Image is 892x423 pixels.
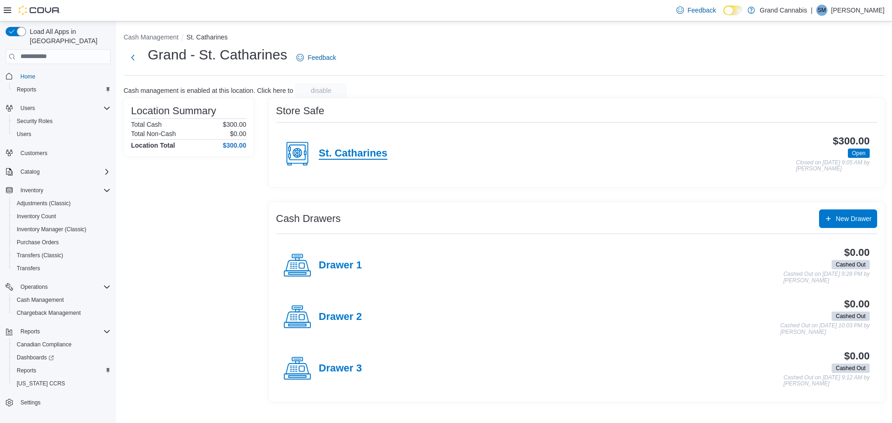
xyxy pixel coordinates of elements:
h3: $0.00 [844,351,870,362]
button: Cash Management [9,293,114,306]
h3: Store Safe [276,105,324,117]
p: $0.00 [230,130,246,137]
span: disable [311,86,331,95]
span: Adjustments (Classic) [13,198,111,209]
button: Settings [2,396,114,409]
span: Operations [17,281,111,293]
span: Users [20,104,35,112]
a: Transfers [13,263,44,274]
button: Inventory [2,184,114,197]
span: Security Roles [17,117,52,125]
h4: Drawer 1 [319,260,362,272]
button: Reports [2,325,114,338]
a: Dashboards [9,351,114,364]
span: Adjustments (Classic) [17,200,71,207]
p: Cash management is enabled at this location. Click here to [124,87,293,94]
button: Reports [17,326,44,337]
h3: $300.00 [833,136,870,147]
span: New Drawer [836,214,872,223]
a: Inventory Manager (Classic) [13,224,90,235]
button: Operations [2,280,114,293]
p: Cashed Out on [DATE] 9:12 AM by [PERSON_NAME] [784,375,870,387]
span: Cash Management [17,296,64,304]
span: Catalog [17,166,111,177]
button: Next [124,48,142,67]
a: Home [17,71,39,82]
input: Dark Mode [723,6,743,15]
span: Chargeback Management [17,309,81,317]
span: Purchase Orders [17,239,59,246]
button: [US_STATE] CCRS [9,377,114,390]
p: Grand Cannabis [760,5,807,16]
span: Cashed Out [832,312,870,321]
span: Canadian Compliance [17,341,72,348]
span: Users [13,129,111,140]
a: Reports [13,84,40,95]
span: Feedback [308,53,336,62]
span: Settings [20,399,40,406]
button: Adjustments (Classic) [9,197,114,210]
img: Cova [19,6,60,15]
span: Inventory Manager (Classic) [13,224,111,235]
p: [PERSON_NAME] [831,5,885,16]
p: Cashed Out on [DATE] 10:03 PM by [PERSON_NAME] [780,323,870,335]
a: Security Roles [13,116,56,127]
button: Canadian Compliance [9,338,114,351]
h4: Drawer 2 [319,311,362,323]
a: Adjustments (Classic) [13,198,74,209]
span: Inventory [20,187,43,194]
span: Open [848,149,870,158]
h4: St. Catharines [319,148,387,160]
p: Closed on [DATE] 9:05 AM by [PERSON_NAME] [796,160,870,172]
span: Operations [20,283,48,291]
span: Home [20,73,35,80]
button: Operations [17,281,52,293]
p: $300.00 [223,121,246,128]
button: Catalog [17,166,43,177]
button: Inventory Count [9,210,114,223]
span: Reports [17,86,36,93]
p: | [811,5,813,16]
a: Purchase Orders [13,237,63,248]
button: Inventory Manager (Classic) [9,223,114,236]
h3: Cash Drawers [276,213,341,224]
nav: An example of EuiBreadcrumbs [124,33,885,44]
a: Feedback [293,48,340,67]
span: Cashed Out [832,364,870,373]
span: Cashed Out [836,312,866,320]
a: Settings [17,397,44,408]
button: Home [2,70,114,83]
a: Customers [17,148,51,159]
span: Load All Apps in [GEOGRAPHIC_DATA] [26,27,111,46]
span: Inventory [17,185,111,196]
span: Purchase Orders [13,237,111,248]
span: Transfers [13,263,111,274]
span: Dark Mode [723,15,724,16]
span: Cashed Out [832,260,870,269]
h4: Drawer 3 [319,363,362,375]
a: Users [13,129,35,140]
span: Chargeback Management [13,307,111,319]
span: Settings [17,397,111,408]
button: Users [9,128,114,141]
a: Inventory Count [13,211,60,222]
button: disable [295,83,347,98]
h4: $300.00 [223,142,246,149]
h4: Location Total [131,142,175,149]
span: Inventory Count [13,211,111,222]
button: Reports [9,83,114,96]
button: Catalog [2,165,114,178]
span: Open [852,149,866,157]
span: Reports [13,365,111,376]
span: Reports [20,328,40,335]
span: Reports [17,326,111,337]
span: Reports [17,367,36,374]
p: Cashed Out on [DATE] 9:28 PM by [PERSON_NAME] [783,271,870,284]
span: Transfers [17,265,40,272]
span: Cashed Out [836,260,866,269]
span: Transfers (Classic) [17,252,63,259]
a: Cash Management [13,294,67,306]
a: Feedback [673,1,720,20]
a: [US_STATE] CCRS [13,378,69,389]
button: Users [17,103,39,114]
